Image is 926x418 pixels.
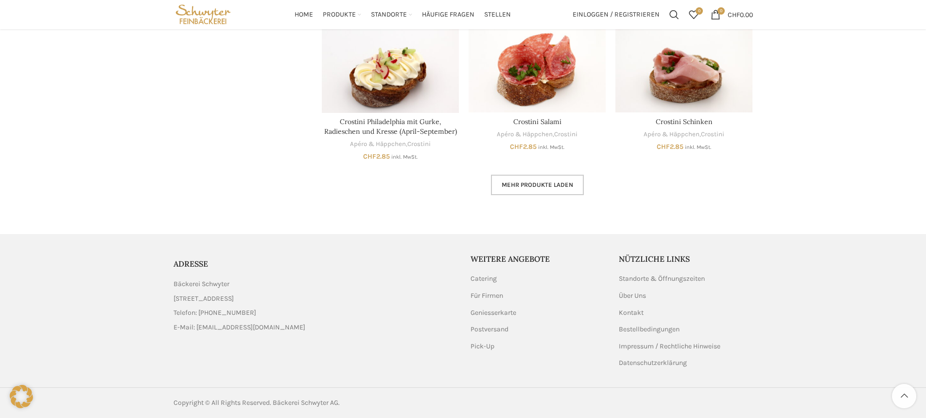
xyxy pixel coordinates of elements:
[323,5,361,24] a: Produkte
[619,254,753,264] h5: Nützliche Links
[174,259,208,269] span: ADRESSE
[696,7,703,15] span: 0
[174,10,233,18] a: Site logo
[471,254,605,264] h5: Weitere Angebote
[174,322,305,333] span: E-Mail: [EMAIL_ADDRESS][DOMAIN_NAME]
[644,130,699,139] a: Apéro & Häppchen
[469,21,606,112] a: Crostini Salami
[513,117,561,126] a: Crostini Salami
[717,7,725,15] span: 0
[619,308,645,318] a: Kontakt
[656,117,713,126] a: Crostini Schinken
[471,325,509,334] a: Postversand
[422,10,474,19] span: Häufige Fragen
[471,274,498,284] a: Catering
[407,140,431,149] a: Crostini
[664,5,684,24] a: Suchen
[568,5,664,24] a: Einloggen / Registrieren
[324,117,457,136] a: Crostini Philadelphia mit Gurke, Radieschen und Kresse (April-September)
[619,325,681,334] a: Bestellbedingungen
[619,342,721,351] a: Impressum / Rechtliche Hinweise
[238,5,567,24] div: Main navigation
[322,140,459,149] div: ,
[484,10,511,19] span: Stellen
[363,152,390,161] bdi: 2.85
[657,143,683,151] bdi: 2.85
[323,10,356,19] span: Produkte
[701,130,724,139] a: Crostini
[174,398,458,408] div: Copyright © All Rights Reserved. Bäckerei Schwyter AG.
[538,144,564,150] small: inkl. MwSt.
[350,140,406,149] a: Apéro & Häppchen
[174,279,229,290] span: Bäckerei Schwyter
[322,21,459,113] a: Crostini Philadelphia mit Gurke, Radieschen und Kresse (April-September)
[174,293,234,304] span: [STREET_ADDRESS]
[371,5,412,24] a: Standorte
[422,5,474,24] a: Häufige Fragen
[615,21,752,112] a: Crostini Schinken
[471,308,517,318] a: Geniesserkarte
[615,130,752,139] div: ,
[502,181,573,189] span: Mehr Produkte laden
[892,384,916,408] a: Scroll to top button
[484,5,511,24] a: Stellen
[363,152,376,161] span: CHF
[619,274,706,284] a: Standorte & Öffnungszeiten
[619,291,647,301] a: Über Uns
[510,143,537,151] bdi: 2.85
[685,144,711,150] small: inkl. MwSt.
[573,11,660,18] span: Einloggen / Registrieren
[471,291,504,301] a: Für Firmen
[471,342,495,351] a: Pick-Up
[728,10,740,18] span: CHF
[469,130,606,139] div: ,
[684,5,703,24] div: Meine Wunschliste
[554,130,577,139] a: Crostini
[510,143,523,151] span: CHF
[174,308,456,318] a: List item link
[728,10,753,18] bdi: 0.00
[295,5,313,24] a: Home
[684,5,703,24] a: 0
[657,143,670,151] span: CHF
[497,130,553,139] a: Apéro & Häppchen
[391,154,418,160] small: inkl. MwSt.
[295,10,313,19] span: Home
[706,5,758,24] a: 0 CHF0.00
[491,175,584,195] a: Mehr Produkte laden
[371,10,407,19] span: Standorte
[619,358,688,368] a: Datenschutzerklärung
